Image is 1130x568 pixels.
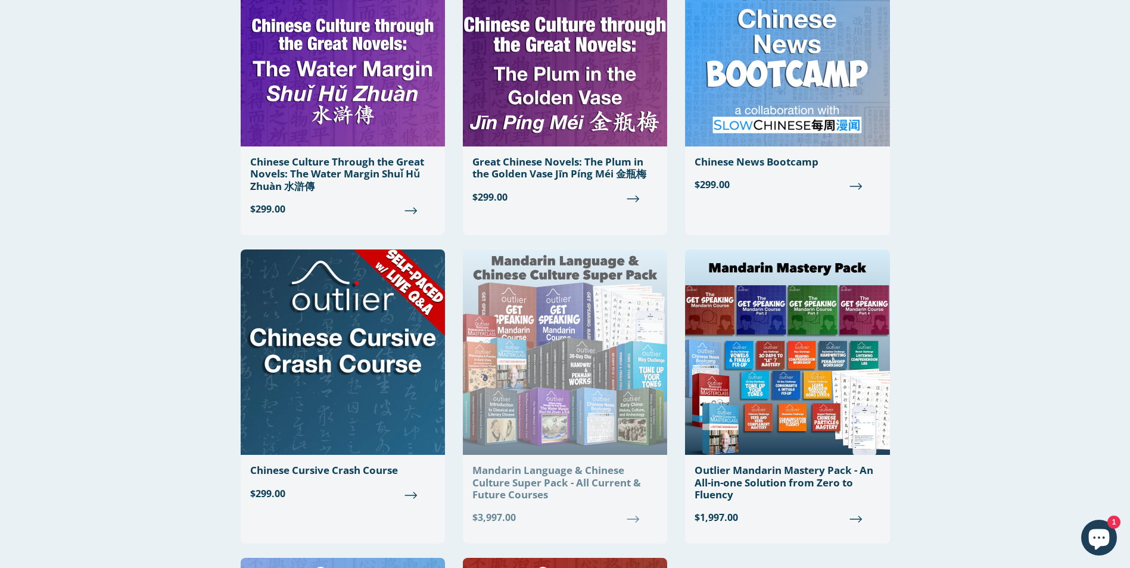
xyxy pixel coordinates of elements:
a: Outlier Mandarin Mastery Pack - An All-in-one Solution from Zero to Fluency $1,997.00 [685,249,889,534]
span: $299.00 [250,486,435,501]
inbox-online-store-chat: Shopify online store chat [1078,520,1120,558]
div: Mandarin Language & Chinese Culture Super Pack - All Current & Future Courses [472,464,658,501]
img: Chinese Cursive Crash Course [241,249,445,455]
div: Chinese Culture Through the Great Novels: The Water Margin Shuǐ Hǔ Zhuàn 水滸傳 [250,156,435,192]
span: $1,997.00 [695,510,880,525]
img: Outlier Mandarin Mastery Pack - An All-in-one Solution from Zero to Fluency [685,249,889,455]
span: $299.00 [472,190,658,204]
a: Mandarin Language & Chinese Culture Super Pack - All Current & Future Courses $3,997.00 [463,249,667,534]
div: Chinese News Bootcamp [695,156,880,168]
a: Chinese Cursive Crash Course $299.00 [241,249,445,510]
div: Chinese Cursive Crash Course [250,464,435,476]
span: $299.00 [250,202,435,216]
div: Great Chinese Novels: The Plum in the Golden Vase Jīn Píng Méi 金瓶梅 [472,156,658,180]
span: $3,997.00 [472,510,658,525]
div: Outlier Mandarin Mastery Pack - An All-in-one Solution from Zero to Fluency [695,464,880,501]
img: Mandarin Language & Chinese Culture Super Pack - All Current & Future Courses [463,249,667,455]
span: $299.00 [695,177,880,192]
